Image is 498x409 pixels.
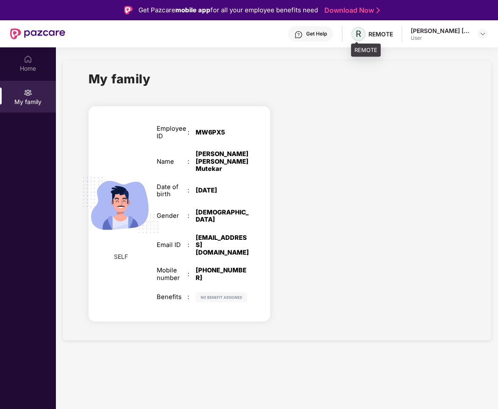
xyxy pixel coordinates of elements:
[188,158,195,165] div: :
[188,187,195,194] div: :
[196,267,250,282] div: [PHONE_NUMBER]
[196,292,247,302] img: svg+xml;base64,PHN2ZyB4bWxucz0iaHR0cDovL3d3dy53My5vcmcvMjAwMC9zdmciIHdpZHRoPSIxMjIiIGhlaWdodD0iMj...
[124,6,133,14] img: Logo
[157,212,188,220] div: Gender
[175,6,210,14] strong: mobile app
[368,30,393,38] div: REMOTE
[114,252,128,261] span: SELF
[196,209,250,224] div: [DEMOGRAPHIC_DATA]
[10,28,65,39] img: New Pazcare Logo
[157,184,188,198] div: Date of birth
[196,129,250,136] div: MW6PX5
[188,212,195,220] div: :
[351,44,381,57] div: REMOTE
[306,30,327,37] div: Get Help
[196,187,250,194] div: [DATE]
[157,294,188,301] div: Benefits
[294,30,303,39] img: svg+xml;base64,PHN2ZyBpZD0iSGVscC0zMngzMiIgeG1sbnM9Imh0dHA6Ly93d3cudzMub3JnLzIwMDAvc3ZnIiB3aWR0aD...
[157,158,188,165] div: Name
[356,29,361,39] span: R
[24,55,32,63] img: svg+xml;base64,PHN2ZyBpZD0iSG9tZSIgeG1sbnM9Imh0dHA6Ly93d3cudzMub3JnLzIwMDAvc3ZnIiB3aWR0aD0iMjAiIG...
[188,129,195,136] div: :
[157,242,188,249] div: Email ID
[188,294,195,301] div: :
[74,158,168,252] img: svg+xml;base64,PHN2ZyB4bWxucz0iaHR0cDovL3d3dy53My5vcmcvMjAwMC9zdmciIHdpZHRoPSIyMjQiIGhlaWdodD0iMT...
[411,35,470,41] div: User
[376,6,380,15] img: Stroke
[157,125,188,140] div: Employee ID
[138,5,318,15] div: Get Pazcare for all your employee benefits need
[479,30,486,37] img: svg+xml;base64,PHN2ZyBpZD0iRHJvcGRvd24tMzJ4MzIiIHhtbG5zPSJodHRwOi8vd3d3LnczLm9yZy8yMDAwL3N2ZyIgd2...
[188,242,195,249] div: :
[89,69,151,88] h1: My family
[157,267,188,282] div: Mobile number
[24,88,32,97] img: svg+xml;base64,PHN2ZyB3aWR0aD0iMjAiIGhlaWdodD0iMjAiIHZpZXdCb3g9IjAgMCAyMCAyMCIgZmlsbD0ibm9uZSIgeG...
[188,271,195,278] div: :
[196,151,250,173] div: [PERSON_NAME] [PERSON_NAME] Mutekar
[411,27,470,35] div: [PERSON_NAME] [PERSON_NAME] Mutekar
[196,234,250,256] div: [EMAIL_ADDRESS][DOMAIN_NAME]
[324,6,377,15] a: Download Now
